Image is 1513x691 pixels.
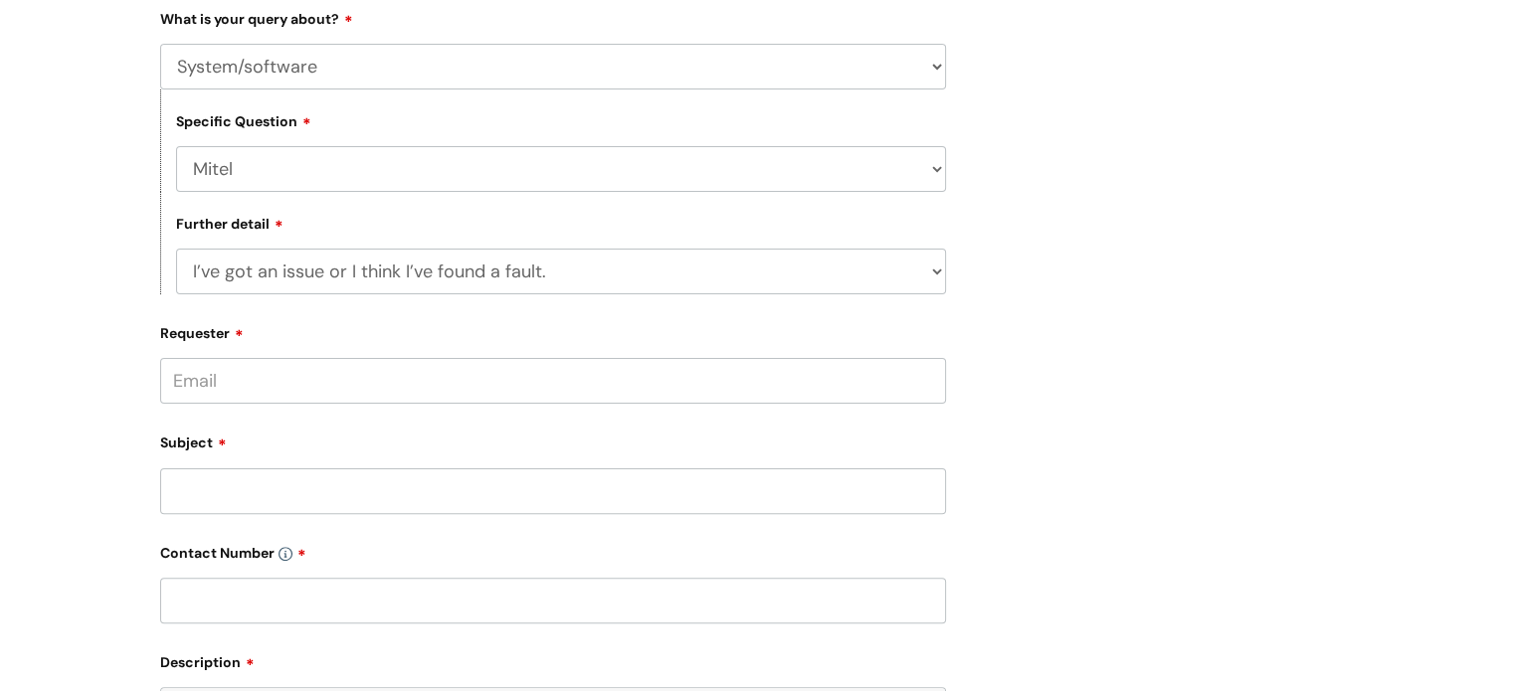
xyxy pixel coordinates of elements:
label: Specific Question [176,110,311,130]
label: Further detail [176,213,284,233]
label: Contact Number [160,538,946,562]
input: Email [160,358,946,404]
label: What is your query about? [160,4,946,28]
label: Requester [160,318,946,342]
label: Description [160,647,946,671]
label: Subject [160,428,946,451]
img: info-icon.svg [279,547,292,561]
